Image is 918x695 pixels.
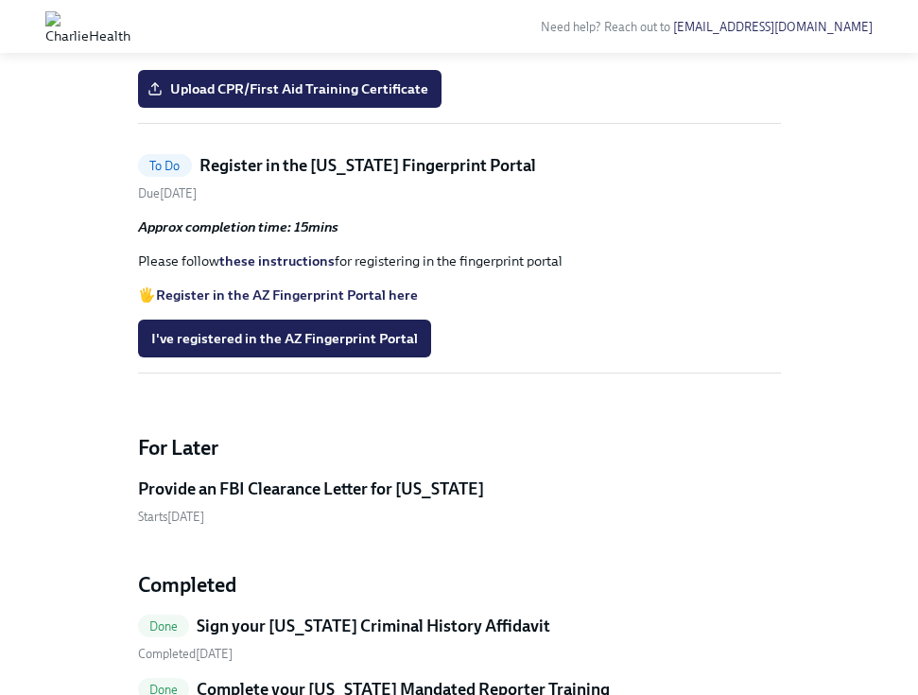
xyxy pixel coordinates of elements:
[138,154,781,202] a: To DoRegister in the [US_STATE] Fingerprint PortalDue[DATE]
[219,252,335,269] a: these instructions
[138,320,431,357] button: I've registered in the AZ Fingerprint Portal
[541,20,873,34] span: Need help? Reach out to
[138,478,484,500] h5: Provide an FBI Clearance Letter for [US_STATE]
[138,252,781,270] p: Please follow for registering in the fingerprint portal
[151,79,428,98] span: Upload CPR/First Aid Training Certificate
[45,11,130,42] img: CharlieHealth
[138,186,197,200] span: Friday, September 19th 2025, 10:00 am
[199,154,536,177] h5: Register in the [US_STATE] Fingerprint Portal
[138,510,204,524] span: Monday, September 22nd 2025, 10:00 am
[138,159,192,173] span: To Do
[138,70,442,108] label: Upload CPR/First Aid Training Certificate
[156,287,418,304] a: Register in the AZ Fingerprint Portal here
[138,434,781,462] h4: For Later
[138,615,781,663] a: DoneSign your [US_STATE] Criminal History Affidavit Completed[DATE]
[138,286,781,304] p: 🖐️
[197,615,550,637] h5: Sign your [US_STATE] Criminal History Affidavit
[138,647,233,661] span: Friday, September 12th 2025, 12:09 pm
[138,218,338,235] strong: Approx completion time: 15mins
[673,20,873,34] a: [EMAIL_ADDRESS][DOMAIN_NAME]
[138,619,190,634] span: Done
[138,478,781,526] a: Provide an FBI Clearance Letter for [US_STATE]Starts[DATE]
[151,329,418,348] span: I've registered in the AZ Fingerprint Portal
[138,571,781,599] h4: Completed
